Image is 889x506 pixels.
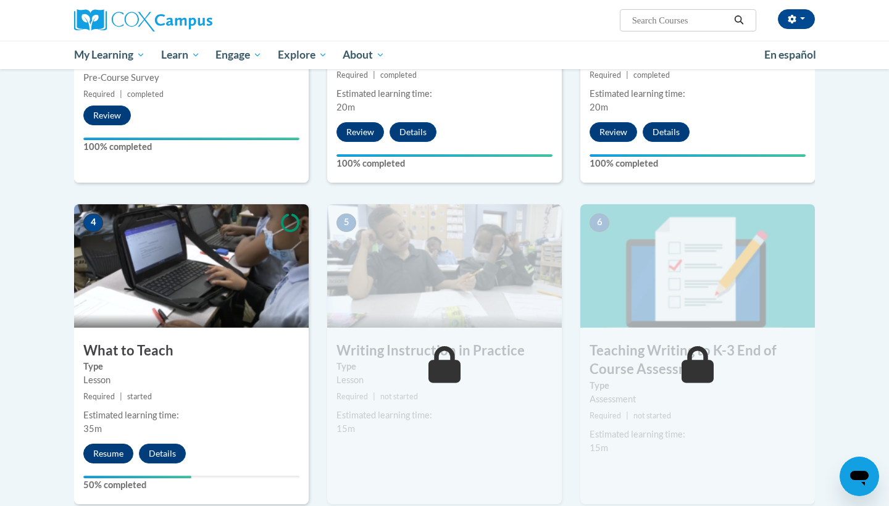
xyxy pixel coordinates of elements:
[120,392,122,401] span: |
[373,392,375,401] span: |
[120,89,122,99] span: |
[631,13,730,28] input: Search Courses
[83,423,102,434] span: 35m
[590,87,806,101] div: Estimated learning time:
[83,138,299,140] div: Your progress
[626,411,628,420] span: |
[207,41,270,69] a: Engage
[139,444,186,463] button: Details
[590,428,806,441] div: Estimated learning time:
[336,154,553,157] div: Your progress
[161,48,200,62] span: Learn
[278,48,327,62] span: Explore
[335,41,393,69] a: About
[590,442,608,453] span: 15m
[83,476,191,478] div: Your progress
[590,214,609,232] span: 6
[83,444,133,463] button: Resume
[580,204,815,328] img: Course Image
[83,478,299,492] label: 50% completed
[580,341,815,379] h3: Teaching Writing to K-3 End of Course Assessment
[373,70,375,80] span: |
[336,214,356,232] span: 5
[380,392,418,401] span: not started
[336,409,553,422] div: Estimated learning time:
[336,423,355,434] span: 15m
[83,373,299,387] div: Lesson
[74,9,309,31] a: Cox Campus
[83,409,299,422] div: Estimated learning time:
[590,157,806,170] label: 100% completed
[127,89,164,99] span: completed
[336,87,553,101] div: Estimated learning time:
[336,392,368,401] span: Required
[327,204,562,328] img: Course Image
[336,102,355,112] span: 20m
[390,122,436,142] button: Details
[633,411,671,420] span: not started
[153,41,208,69] a: Learn
[730,13,748,28] button: Search
[74,341,309,360] h3: What to Teach
[764,48,816,61] span: En español
[590,102,608,112] span: 20m
[83,392,115,401] span: Required
[74,204,309,328] img: Course Image
[590,411,621,420] span: Required
[336,122,384,142] button: Review
[380,70,417,80] span: completed
[590,379,806,392] label: Type
[83,89,115,99] span: Required
[83,140,299,154] label: 100% completed
[626,70,628,80] span: |
[83,71,299,85] div: Pre-Course Survey
[127,392,152,401] span: started
[756,42,824,68] a: En español
[590,154,806,157] div: Your progress
[83,360,299,373] label: Type
[74,9,212,31] img: Cox Campus
[840,457,879,496] iframe: Button to launch messaging window
[590,392,806,406] div: Assessment
[66,41,153,69] a: My Learning
[336,360,553,373] label: Type
[778,9,815,29] button: Account Settings
[83,214,103,232] span: 4
[74,48,145,62] span: My Learning
[590,70,621,80] span: Required
[83,106,131,125] button: Review
[590,122,637,142] button: Review
[643,122,690,142] button: Details
[336,70,368,80] span: Required
[327,341,562,360] h3: Writing Instruction in Practice
[56,41,833,69] div: Main menu
[336,373,553,387] div: Lesson
[215,48,262,62] span: Engage
[270,41,335,69] a: Explore
[343,48,385,62] span: About
[633,70,670,80] span: completed
[336,157,553,170] label: 100% completed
